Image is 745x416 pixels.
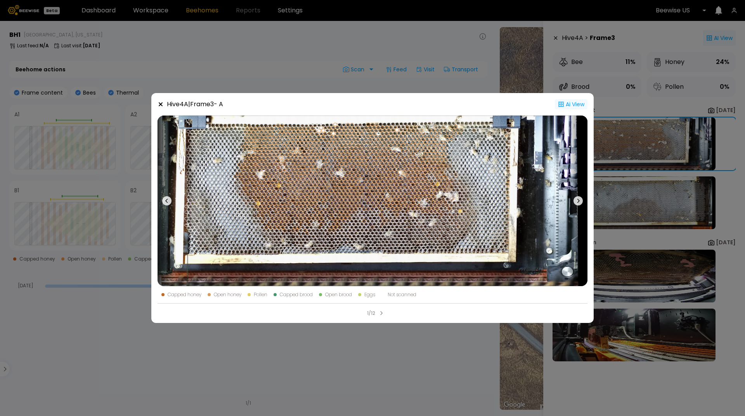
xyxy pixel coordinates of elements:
[364,292,375,297] div: Eggs
[555,99,587,109] div: Ai View
[280,292,313,297] div: Capped brood
[367,310,375,317] div: 1/12
[388,292,416,297] div: Not scanned
[168,292,201,297] div: Capped honey
[158,116,587,286] img: 20250730_180008-a-2242.78-front-41050-CCXNYHYC.jpg
[214,292,241,297] div: Open honey
[167,100,223,109] div: Hive 4 A |
[325,292,352,297] div: Open brood
[190,100,214,109] strong: Frame 3
[254,292,267,297] div: Pollen
[214,100,223,109] span: - A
